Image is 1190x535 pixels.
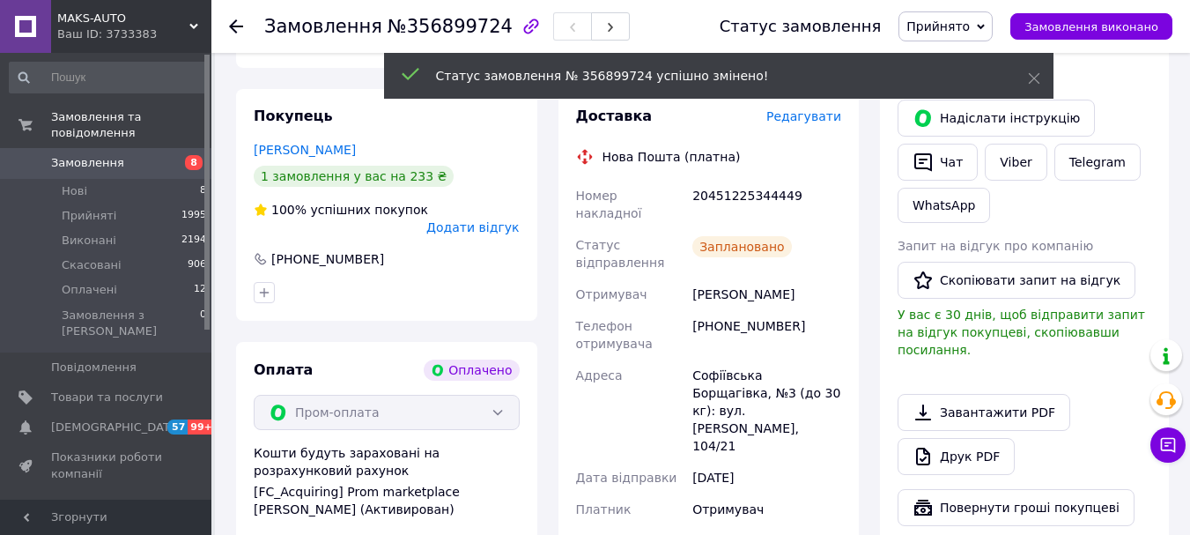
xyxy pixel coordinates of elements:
span: Додати відгук [426,220,519,234]
div: Кошти будуть зараховані на розрахунковий рахунок [254,444,520,518]
span: 2194 [181,233,206,249]
span: Повідомлення [51,360,137,375]
span: Адреса [576,368,623,383]
span: Панель управління [51,496,163,528]
span: Доставка [576,108,653,124]
span: 8 [185,155,203,170]
button: Надіслати інструкцію [898,100,1095,137]
span: Товари та послуги [51,390,163,405]
span: Замовлення [264,16,382,37]
div: 20451225344449 [689,180,845,229]
span: Замовлення з [PERSON_NAME] [62,308,200,339]
a: Telegram [1054,144,1141,181]
span: 0 [200,308,206,339]
input: Пошук [9,62,208,93]
span: [DEMOGRAPHIC_DATA] [51,420,181,435]
a: Viber [985,144,1046,181]
span: Запит на відгук про компанію [898,239,1093,253]
span: 57 [167,420,188,435]
span: Дата відправки [576,471,677,485]
span: 12 [194,282,206,298]
span: Статус відправлення [576,238,665,270]
span: 8 [200,183,206,199]
span: У вас є 30 днів, щоб відправити запит на відгук покупцеві, скопіювавши посилання. [898,308,1145,357]
div: Заплановано [692,236,792,257]
div: [PERSON_NAME] [689,279,845,310]
div: Ваш ID: 3733383 [57,26,211,42]
div: [DATE] [689,462,845,494]
span: Телефон отримувача [576,319,653,351]
span: 100% [271,203,307,217]
span: Номер накладної [576,189,642,220]
span: Платник [576,502,632,516]
span: 906 [188,257,206,273]
a: Завантажити PDF [898,394,1070,431]
div: Отримувач [689,494,845,525]
div: Софіївська Борщагівка, №3 (до 30 кг): вул. [PERSON_NAME], 104/21 [689,360,845,462]
button: Чат з покупцем [1150,427,1186,463]
span: Оплата [254,361,313,378]
div: [PHONE_NUMBER] [689,310,845,360]
span: Отримувач [576,287,647,301]
span: Скасовані [62,257,122,273]
span: Редагувати [766,109,841,123]
span: MAKS-AUTO [57,11,189,26]
span: Виконані [62,233,116,249]
span: Нові [62,183,87,199]
div: Нова Пошта (платна) [598,148,745,166]
span: Оплачені [62,282,117,298]
span: 99+ [188,420,217,435]
div: 1 замовлення у вас на 233 ₴ [254,166,454,187]
div: Статус замовлення [720,18,882,35]
span: Замовлення [51,155,124,171]
button: Чат [898,144,978,181]
div: Повернутися назад [229,18,243,35]
span: Замовлення виконано [1024,20,1158,33]
button: Замовлення виконано [1010,13,1172,40]
span: Показники роботи компанії [51,450,163,481]
div: [FC_Acquiring] Prom marketplace [PERSON_NAME] (Активирован) [254,483,520,518]
a: Друк PDF [898,438,1015,475]
div: [PHONE_NUMBER] [270,250,386,268]
span: Прийнято [906,19,970,33]
div: Оплачено [424,360,519,381]
a: [PERSON_NAME] [254,143,356,157]
span: Прийняті [62,208,116,224]
button: Скопіювати запит на відгук [898,262,1135,299]
button: Повернути гроші покупцеві [898,489,1135,526]
div: успішних покупок [254,201,428,219]
span: Покупець [254,108,333,124]
span: Замовлення та повідомлення [51,109,211,141]
div: Статус замовлення № 356899724 успішно змінено! [436,67,984,85]
span: 1995 [181,208,206,224]
span: №356899724 [388,16,513,37]
a: WhatsApp [898,188,990,223]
